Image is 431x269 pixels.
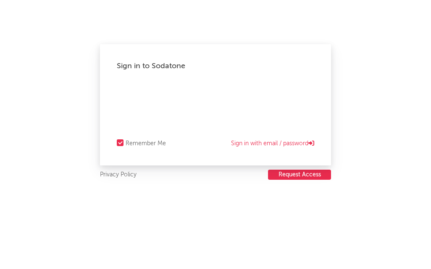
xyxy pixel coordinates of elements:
[100,170,137,180] a: Privacy Policy
[126,138,166,149] div: Remember Me
[268,170,331,180] button: Request Access
[117,61,314,71] div: Sign in to Sodatone
[268,170,331,180] a: Request Access
[231,138,314,149] a: Sign in with email / password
